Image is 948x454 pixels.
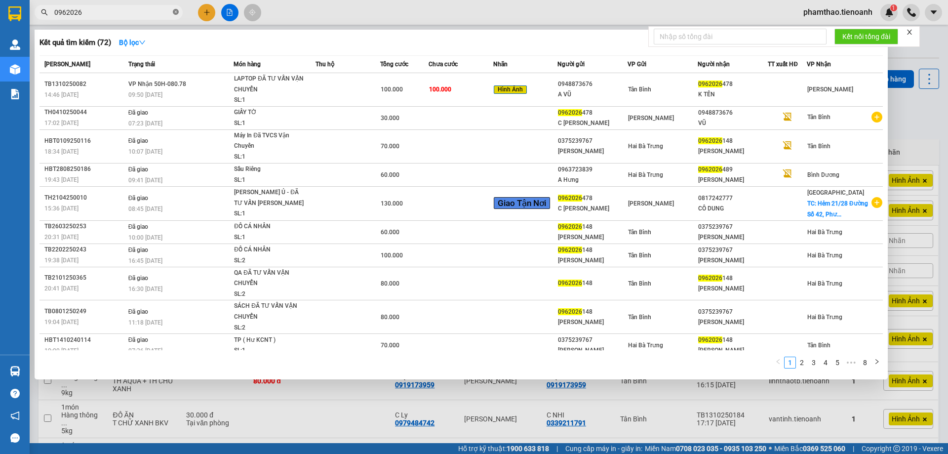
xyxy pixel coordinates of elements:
[44,79,125,89] div: TB1310250082
[111,35,154,50] button: Bộ lọcdown
[558,89,627,100] div: A VŨ
[10,64,20,75] img: warehouse-icon
[234,152,308,163] div: SL: 1
[558,255,627,266] div: [PERSON_NAME]
[558,165,627,175] div: 0963723839
[628,342,663,349] span: Hai Bà Trưng
[831,357,843,369] li: 5
[807,252,842,259] span: Hai Bà Trưng
[381,342,399,349] span: 70.000
[493,61,508,68] span: Nhãn
[381,314,399,321] span: 80.000
[173,9,179,15] span: close-circle
[44,61,90,68] span: [PERSON_NAME]
[10,366,20,376] img: warehouse-icon
[768,61,798,68] span: TT xuất HĐ
[698,175,767,185] div: [PERSON_NAME]
[381,252,403,259] span: 100.000
[558,195,582,202] span: 0962026
[557,61,585,68] span: Người gửi
[234,301,308,322] div: SÁCH ĐÃ TƯ VẤN VẬN CHUYỂN
[698,222,767,232] div: 0375239767
[820,357,831,369] li: 4
[44,347,79,354] span: 19:00 [DATE]
[128,137,149,144] span: Đã giao
[558,345,627,356] div: [PERSON_NAME]
[128,286,162,292] span: 16:30 [DATE]
[234,255,308,266] div: SL: 2
[698,108,767,118] div: 0948873676
[860,357,870,368] a: 8
[628,171,663,178] span: Hai Bà Trưng
[628,252,651,259] span: Tân Bình
[8,6,21,21] img: logo-vxr
[128,195,149,202] span: Đã giao
[558,317,627,328] div: [PERSON_NAME]
[698,232,767,243] div: [PERSON_NAME]
[807,229,842,236] span: Hai Bà Trưng
[698,89,767,100] div: K TÊN
[128,177,162,184] span: 09:41 [DATE]
[44,136,125,146] div: HBT0109250116
[558,222,627,232] div: 148
[44,245,125,255] div: TB2202250243
[381,115,399,122] span: 30.000
[698,81,722,87] span: 0962026
[44,234,79,241] span: 20:31 [DATE]
[785,357,795,368] a: 1
[10,433,20,443] span: message
[698,336,722,343] span: 0962026
[698,273,767,284] div: 148
[44,285,79,292] span: 20:41 [DATE]
[628,314,651,321] span: Tân Bình
[128,81,186,87] span: VP Nhận 50H-080.78
[843,357,859,369] li: Next 5 Pages
[698,255,767,266] div: [PERSON_NAME]
[698,136,767,146] div: 148
[429,61,458,68] span: Chưa cước
[128,308,149,315] span: Đã giao
[859,357,871,369] li: 8
[807,61,831,68] span: VP Nhận
[234,345,308,356] div: SL: 1
[44,193,125,203] div: TH2104250010
[429,86,451,93] span: 100.000
[234,187,308,208] div: [PERSON_NAME] Ủ - ĐÃ TƯ VẤN [PERSON_NAME] SÁCH HỖ TRỢ
[871,357,883,369] button: right
[39,38,111,48] h3: Kết quả tìm kiếm ( 72 )
[234,268,308,289] div: QA ĐÃ TƯ VẤN VẬN CHUYỂN
[628,86,651,93] span: Tân Bình
[234,164,308,175] div: Sầu Riêng
[628,200,674,207] span: [PERSON_NAME]
[316,61,334,68] span: Thu hộ
[628,61,646,68] span: VP Gửi
[128,257,162,264] span: 16:45 [DATE]
[381,143,399,150] span: 70.000
[381,229,399,236] span: 60.000
[128,319,162,326] span: 11:18 [DATE]
[44,120,79,126] span: 17:02 [DATE]
[128,120,162,127] span: 07:23 [DATE]
[628,143,663,150] span: Hai Bà Trưng
[558,109,582,116] span: 0962026
[381,171,399,178] span: 60.000
[234,232,308,243] div: SL: 1
[698,275,722,282] span: 0962026
[558,118,627,128] div: C [PERSON_NAME]
[44,273,125,283] div: TB2101250365
[234,175,308,186] div: SL: 1
[807,143,830,150] span: Tân Bình
[10,389,20,398] span: question-circle
[772,357,784,369] li: Previous Page
[10,89,20,99] img: solution-icon
[44,335,125,345] div: HBT1410240114
[128,234,162,241] span: 10:00 [DATE]
[128,347,162,354] span: 07:36 [DATE]
[44,257,79,264] span: 19:38 [DATE]
[44,176,79,183] span: 19:43 [DATE]
[558,247,582,253] span: 0962026
[558,146,627,157] div: [PERSON_NAME]
[128,109,149,116] span: Đã giao
[234,107,308,118] div: GIẤY TỜ
[234,323,308,333] div: SL: 2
